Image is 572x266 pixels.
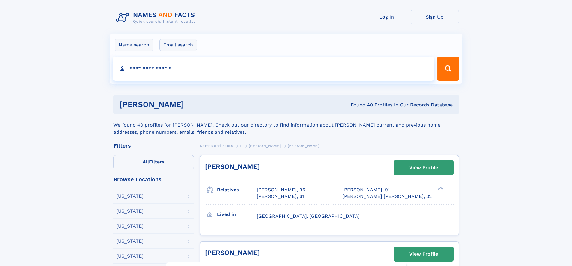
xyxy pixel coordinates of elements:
[116,209,144,214] div: [US_STATE]
[267,102,453,108] div: Found 40 Profiles In Our Records Database
[411,10,459,24] a: Sign Up
[437,57,459,81] button: Search Button
[205,163,260,170] a: [PERSON_NAME]
[116,194,144,199] div: [US_STATE]
[113,177,194,182] div: Browse Locations
[409,161,438,175] div: View Profile
[116,254,144,259] div: [US_STATE]
[116,239,144,244] div: [US_STATE]
[143,159,149,165] span: All
[113,114,459,136] div: We found 40 profiles for [PERSON_NAME]. Check out our directory to find information about [PERSON...
[257,193,304,200] a: [PERSON_NAME], 61
[240,144,242,148] span: L
[116,224,144,229] div: [US_STATE]
[217,185,257,195] h3: Relatives
[217,209,257,220] h3: Lived in
[159,39,197,51] label: Email search
[288,144,320,148] span: [PERSON_NAME]
[113,10,200,26] img: Logo Names and Facts
[115,39,153,51] label: Name search
[363,10,411,24] a: Log In
[120,101,268,108] h1: [PERSON_NAME]
[342,187,390,193] a: [PERSON_NAME], 91
[394,160,453,175] a: View Profile
[205,249,260,256] a: [PERSON_NAME]
[113,143,194,148] div: Filters
[394,247,453,261] a: View Profile
[257,213,360,219] span: [GEOGRAPHIC_DATA], [GEOGRAPHIC_DATA]
[342,193,432,200] a: [PERSON_NAME] [PERSON_NAME], 32
[113,155,194,169] label: Filters
[249,142,281,149] a: [PERSON_NAME]
[249,144,281,148] span: [PERSON_NAME]
[437,187,444,190] div: ❯
[257,187,305,193] a: [PERSON_NAME], 96
[409,247,438,261] div: View Profile
[200,142,233,149] a: Names and Facts
[113,57,434,81] input: search input
[240,142,242,149] a: L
